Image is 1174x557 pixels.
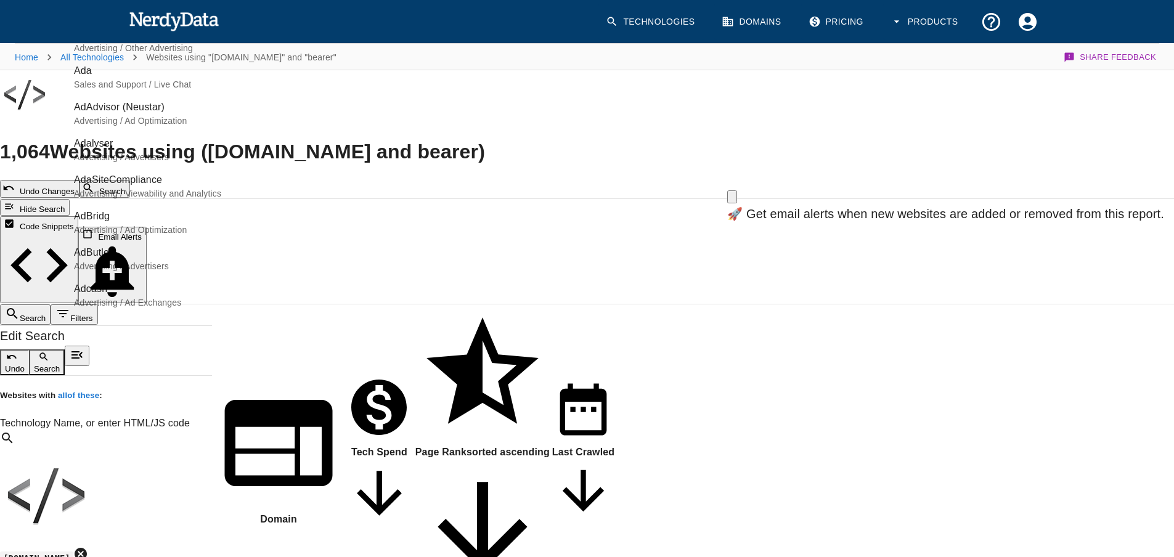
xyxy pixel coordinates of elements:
[29,349,65,375] button: Search
[598,4,704,40] a: Technologies
[883,4,968,40] button: Products
[478,140,485,163] span: )
[552,432,614,524] span: Most recent date this website was successfully crawled
[346,432,413,529] span: The estimated minimum and maximum annual tech spend each webpage has, based on the free, freemium...
[467,447,550,457] span: sorted ascending
[74,298,181,307] span: Advertising / Ad Exchanges
[74,79,191,89] span: Sales and Support / Live Chat
[1009,4,1046,40] button: Account Settings
[129,9,219,33] img: NerdyData.com
[727,204,1164,224] h6: 🚀 Get email alerts when new websites are added or removed from this report.
[74,189,221,198] span: Advertising / Viewability and Analytics
[74,116,187,126] span: Advertising / Ad Optimization
[214,499,343,524] span: The registered domain name (i.e. "nerdydata.com").
[74,63,367,78] span: Ada
[74,282,367,296] span: Adcash
[58,391,99,400] b: all of these
[74,100,367,115] span: AdAdvisor (Neustar)
[417,140,478,163] span: bearer
[74,136,367,151] span: Adalyser
[973,4,1009,40] button: Support and Documentation
[74,152,169,162] span: Advertising / Advertisers
[714,4,791,40] a: Domains
[74,43,193,53] span: Advertising / Other Advertising
[1062,45,1159,70] button: Share Feedback
[801,4,873,40] a: Pricing
[74,209,367,224] span: AdBridg
[727,190,737,203] button: Close
[74,261,169,271] span: Advertising / Advertisers
[74,225,187,235] span: Advertising / Ad Optimization
[74,245,367,260] span: AdButler
[371,140,417,163] span: and
[74,173,367,187] span: AdaSiteCompliance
